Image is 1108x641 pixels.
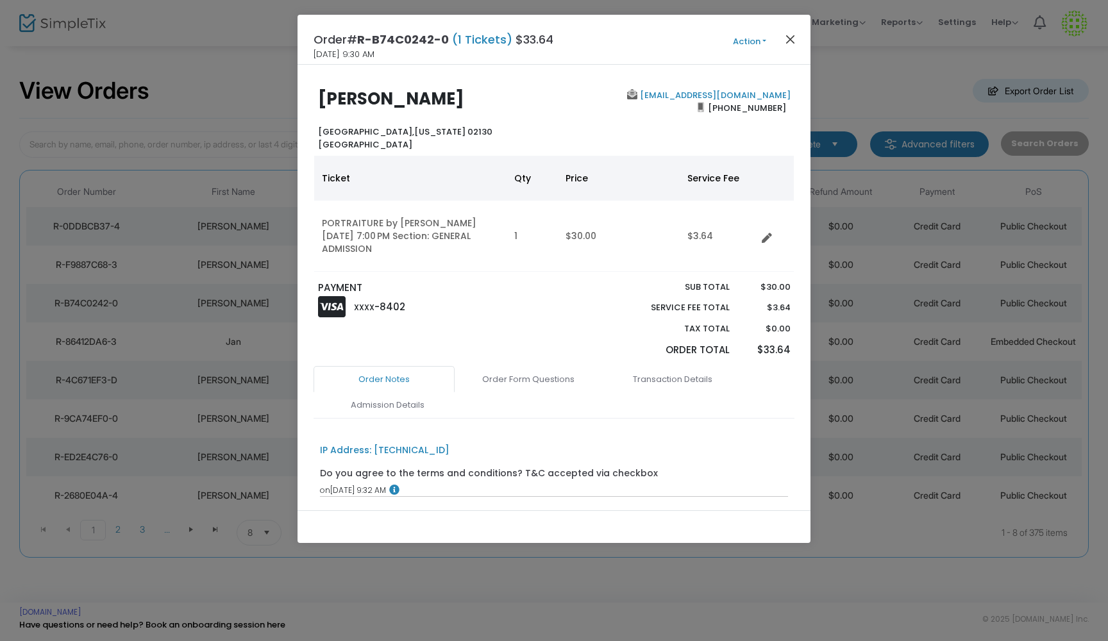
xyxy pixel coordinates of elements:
[621,281,730,294] p: Sub total
[711,35,788,49] button: Action
[314,366,455,393] a: Order Notes
[314,31,553,48] h4: Order# $33.64
[558,201,680,272] td: $30.00
[320,485,330,495] span: on
[621,322,730,335] p: Tax Total
[621,343,730,358] p: Order Total
[742,343,790,358] p: $33.64
[318,126,492,151] b: [US_STATE] 02130 [GEOGRAPHIC_DATA]
[320,485,789,496] div: [DATE] 9:32 AM
[354,302,374,313] span: XXXX
[314,201,507,272] td: PORTRAITURE by [PERSON_NAME] [DATE] 7:00 PM Section: GENERAL ADMISSION
[318,126,414,138] span: [GEOGRAPHIC_DATA],
[558,156,680,201] th: Price
[680,156,757,201] th: Service Fee
[320,467,658,480] div: Do you agree to the terms and conditions? T&C accepted via checkbox
[314,48,374,61] span: [DATE] 9:30 AM
[318,87,464,110] b: [PERSON_NAME]
[680,201,757,272] td: $3.64
[704,97,791,118] span: [PHONE_NUMBER]
[314,156,507,201] th: Ticket
[317,392,458,419] a: Admission Details
[458,366,599,393] a: Order Form Questions
[742,301,790,314] p: $3.64
[621,301,730,314] p: Service Fee Total
[602,366,743,393] a: Transaction Details
[318,281,548,296] p: PAYMENT
[742,322,790,335] p: $0.00
[782,31,799,47] button: Close
[742,281,790,294] p: $30.00
[507,156,558,201] th: Qty
[449,31,516,47] span: (1 Tickets)
[357,31,449,47] span: R-B74C0242-0
[320,444,449,457] div: IP Address: [TECHNICAL_ID]
[374,300,405,313] span: -8402
[637,89,791,101] a: [EMAIL_ADDRESS][DOMAIN_NAME]
[314,156,794,272] div: Data table
[507,201,558,272] td: 1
